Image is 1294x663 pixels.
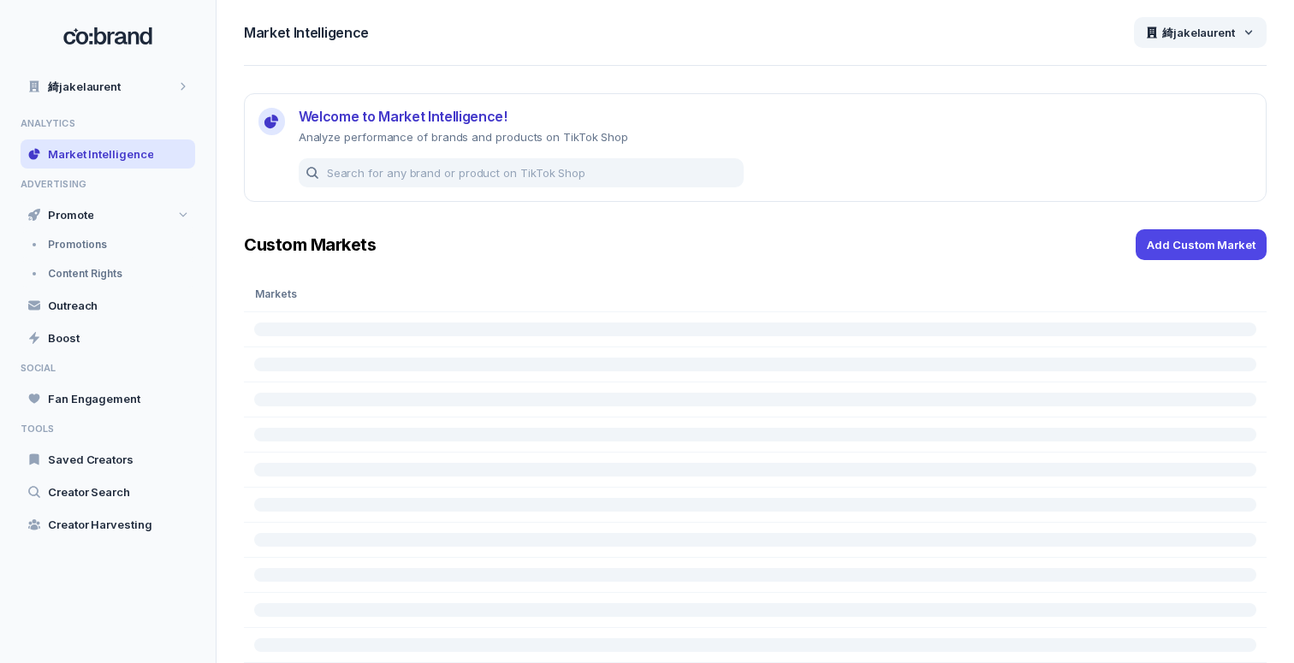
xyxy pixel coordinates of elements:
[299,158,744,187] input: Search for any brand or product on TikTok Shop
[48,207,93,222] span: Promote
[299,108,1252,126] span: Welcome to Market Intelligence!
[1162,25,1235,40] span: 綺jakelaurent
[48,484,130,500] span: Creator Search
[48,79,121,94] span: 綺jakelaurent
[255,287,297,301] span: Markets
[21,139,195,169] a: Market Intelligence
[21,363,195,374] span: SOCIAL
[21,179,195,190] span: ADVERTISING
[244,277,1267,311] div: Markets
[48,238,107,252] span: Promotions
[48,452,134,467] span: Saved Creators
[21,384,195,413] a: Fan Engagement
[48,517,152,532] span: Creator Harvesting
[1147,237,1255,252] span: Add Custom Market
[48,267,122,281] span: Content Rights
[21,118,195,129] span: ANALYTICS
[1136,229,1267,260] button: Add Custom Market
[21,260,195,287] a: Content Rights
[244,234,376,255] span: Custom Markets
[21,323,195,352] a: Boost
[21,291,195,320] a: Outreach
[21,423,195,435] span: TOOLS
[48,330,80,346] span: Boost
[48,146,153,162] span: Market Intelligence
[48,391,140,406] span: Fan Engagement
[21,510,195,539] a: Creator Harvesting
[21,231,195,258] a: Promotions
[21,477,195,506] a: Creator Search
[21,445,195,474] a: Saved Creators
[299,129,1252,145] span: Analyze performance of brands and products on TikTok Shop
[48,298,98,313] span: Outreach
